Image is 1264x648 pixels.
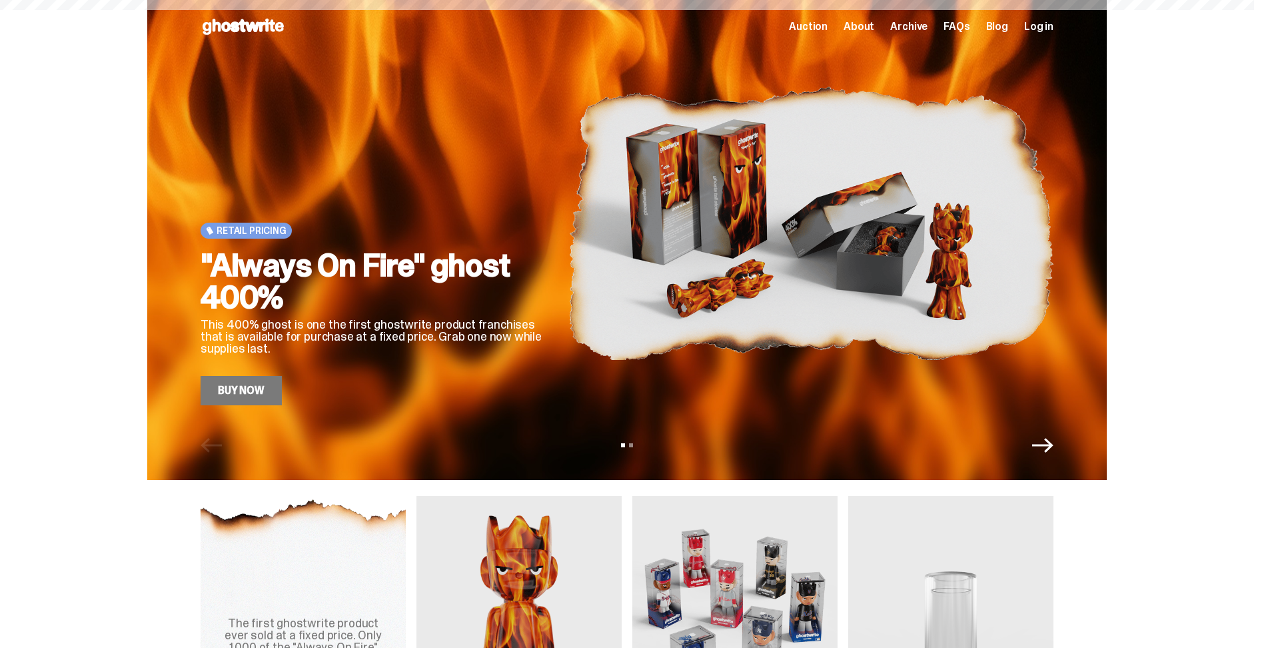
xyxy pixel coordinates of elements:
[217,225,287,236] span: Retail Pricing
[944,21,969,32] a: FAQs
[201,376,282,405] a: Buy Now
[1024,21,1053,32] a: Log in
[890,21,928,32] a: Archive
[844,21,874,32] a: About
[1032,435,1053,456] button: Next
[621,443,625,447] button: View slide 1
[789,21,828,32] a: Auction
[986,21,1008,32] a: Blog
[201,319,547,355] p: This 400% ghost is one the first ghostwrite product franchises that is available for purchase at ...
[201,249,547,313] h2: "Always On Fire" ghost 400%
[568,41,1053,405] img: "Always On Fire" ghost 400%
[629,443,633,447] button: View slide 2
